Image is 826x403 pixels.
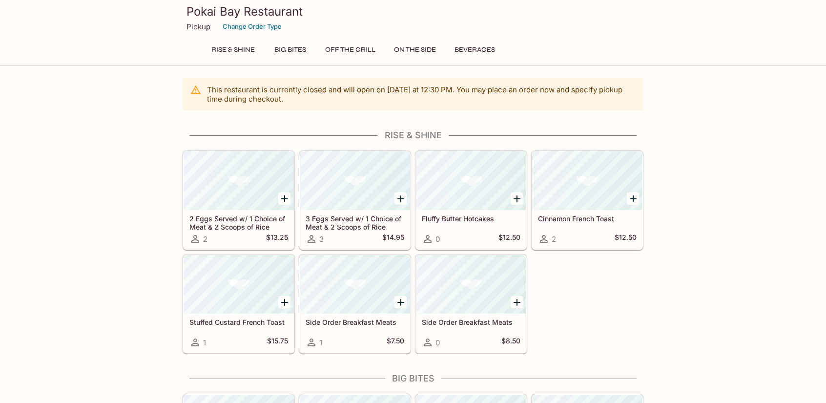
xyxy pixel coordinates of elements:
h5: Cinnamon French Toast [538,214,637,223]
a: Side Order Breakfast Meats0$8.50 [415,255,527,353]
h5: Side Order Breakfast Meats [422,318,520,326]
div: Side Order Breakfast Meats [300,255,410,314]
button: Beverages [449,43,500,57]
div: 3 Eggs Served w/ 1 Choice of Meat & 2 Scoops of Rice [300,151,410,210]
button: Off The Grill [320,43,381,57]
h5: 3 Eggs Served w/ 1 Choice of Meat & 2 Scoops of Rice [306,214,404,231]
h5: $12.50 [498,233,520,245]
div: Stuffed Custard French Toast [184,255,294,314]
a: Cinnamon French Toast2$12.50 [532,151,643,250]
a: Fluffy Butter Hotcakes0$12.50 [415,151,527,250]
a: Side Order Breakfast Meats1$7.50 [299,255,411,353]
h4: Rise & Shine [183,130,643,141]
span: 1 [319,338,322,347]
h5: $13.25 [266,233,288,245]
button: Add Side Order Breakfast Meats [511,296,523,308]
a: 3 Eggs Served w/ 1 Choice of Meat & 2 Scoops of Rice3$14.95 [299,151,411,250]
span: 0 [435,338,440,347]
div: Fluffy Butter Hotcakes [416,151,526,210]
button: Change Order Type [218,19,286,34]
h3: Pokai Bay Restaurant [186,4,640,19]
span: 3 [319,234,324,244]
span: 2 [552,234,556,244]
button: Add 2 Eggs Served w/ 1 Choice of Meat & 2 Scoops of Rice [278,192,290,205]
span: 1 [203,338,206,347]
a: 2 Eggs Served w/ 1 Choice of Meat & 2 Scoops of Rice2$13.25 [183,151,294,250]
button: On The Side [389,43,441,57]
a: Stuffed Custard French Toast1$15.75 [183,255,294,353]
button: Add Cinnamon French Toast [627,192,639,205]
button: Big Bites [268,43,312,57]
div: Cinnamon French Toast [532,151,642,210]
div: Side Order Breakfast Meats [416,255,526,314]
span: 0 [435,234,440,244]
button: Add Fluffy Butter Hotcakes [511,192,523,205]
h5: Stuffed Custard French Toast [189,318,288,326]
h5: $12.50 [615,233,637,245]
p: Pickup [186,22,210,31]
h5: 2 Eggs Served w/ 1 Choice of Meat & 2 Scoops of Rice [189,214,288,231]
h5: $7.50 [387,337,404,348]
h5: Fluffy Butter Hotcakes [422,214,520,223]
button: Add Stuffed Custard French Toast [278,296,290,308]
h5: $15.75 [267,337,288,348]
h5: Side Order Breakfast Meats [306,318,404,326]
button: Rise & Shine [206,43,260,57]
button: Add Side Order Breakfast Meats [394,296,407,308]
p: This restaurant is currently closed and will open on [DATE] at 12:30 PM . You may place an order ... [207,85,636,104]
h5: $8.50 [501,337,520,348]
button: Add 3 Eggs Served w/ 1 Choice of Meat & 2 Scoops of Rice [394,192,407,205]
div: 2 Eggs Served w/ 1 Choice of Meat & 2 Scoops of Rice [184,151,294,210]
h5: $14.95 [382,233,404,245]
h4: Big Bites [183,373,643,384]
span: 2 [203,234,207,244]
